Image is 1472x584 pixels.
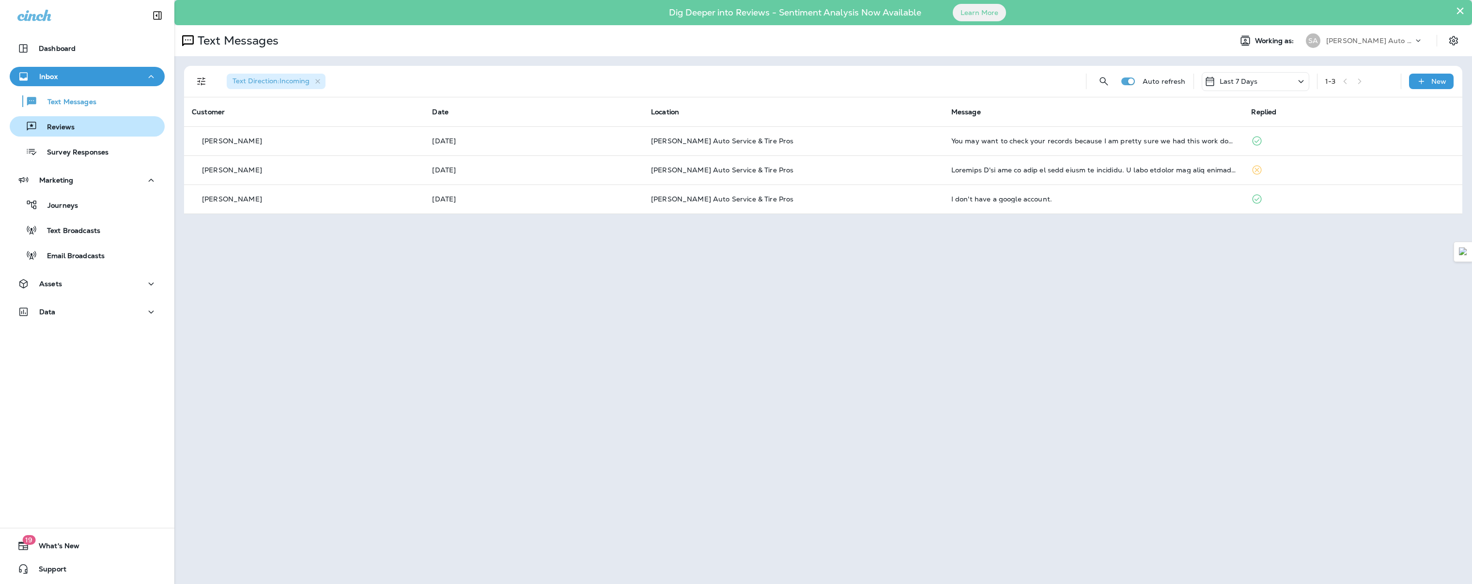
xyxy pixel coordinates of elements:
[432,108,449,116] span: Date
[29,542,79,553] span: What's New
[951,108,981,116] span: Message
[10,116,165,137] button: Reviews
[1459,247,1468,256] img: Detect Auto
[1143,77,1186,85] p: Auto refresh
[202,166,262,174] p: [PERSON_NAME]
[951,166,1236,174] div: Actually I'll not be back to your place of business. I feel certain you were trying to rip me off...
[1251,108,1276,116] span: Replied
[10,67,165,86] button: Inbox
[37,123,75,132] p: Reviews
[38,98,96,107] p: Text Messages
[10,39,165,58] button: Dashboard
[651,108,679,116] span: Location
[22,535,35,545] span: 19
[951,195,1236,203] div: I don't have a google account.
[651,137,793,145] span: [PERSON_NAME] Auto Service & Tire Pros
[37,252,105,261] p: Email Broadcasts
[432,195,635,203] p: Sep 29, 2025 09:17 AM
[651,166,793,174] span: [PERSON_NAME] Auto Service & Tire Pros
[37,148,108,157] p: Survey Responses
[39,73,58,80] p: Inbox
[951,137,1236,145] div: You may want to check your records because I am pretty sure we had this work done a few days afte...
[39,45,76,52] p: Dashboard
[39,308,56,316] p: Data
[144,6,171,25] button: Collapse Sidebar
[37,227,100,236] p: Text Broadcasts
[39,280,62,288] p: Assets
[1094,72,1114,91] button: Search Messages
[1255,37,1296,45] span: Working as:
[192,108,225,116] span: Customer
[1445,32,1462,49] button: Settings
[10,91,165,111] button: Text Messages
[953,4,1006,21] button: Learn More
[10,220,165,240] button: Text Broadcasts
[1325,77,1335,85] div: 1 - 3
[10,195,165,215] button: Journeys
[1306,33,1320,48] div: SA
[10,559,165,579] button: Support
[29,565,66,577] span: Support
[651,195,793,203] span: [PERSON_NAME] Auto Service & Tire Pros
[1326,37,1413,45] p: [PERSON_NAME] Auto Service & Tire Pros
[641,11,949,14] p: Dig Deeper into Reviews - Sentiment Analysis Now Available
[10,141,165,162] button: Survey Responses
[10,274,165,293] button: Assets
[1456,3,1465,18] button: Close
[232,77,310,85] span: Text Direction : Incoming
[10,245,165,265] button: Email Broadcasts
[227,74,325,89] div: Text Direction:Incoming
[432,137,635,145] p: Sep 30, 2025 10:07 AM
[1220,77,1258,85] p: Last 7 Days
[432,166,635,174] p: Sep 29, 2025 04:37 PM
[202,137,262,145] p: [PERSON_NAME]
[38,201,78,211] p: Journeys
[194,33,279,48] p: Text Messages
[1431,77,1446,85] p: New
[192,72,211,91] button: Filters
[10,536,165,555] button: 19What's New
[39,176,73,184] p: Marketing
[10,170,165,190] button: Marketing
[202,195,262,203] p: [PERSON_NAME]
[10,302,165,322] button: Data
